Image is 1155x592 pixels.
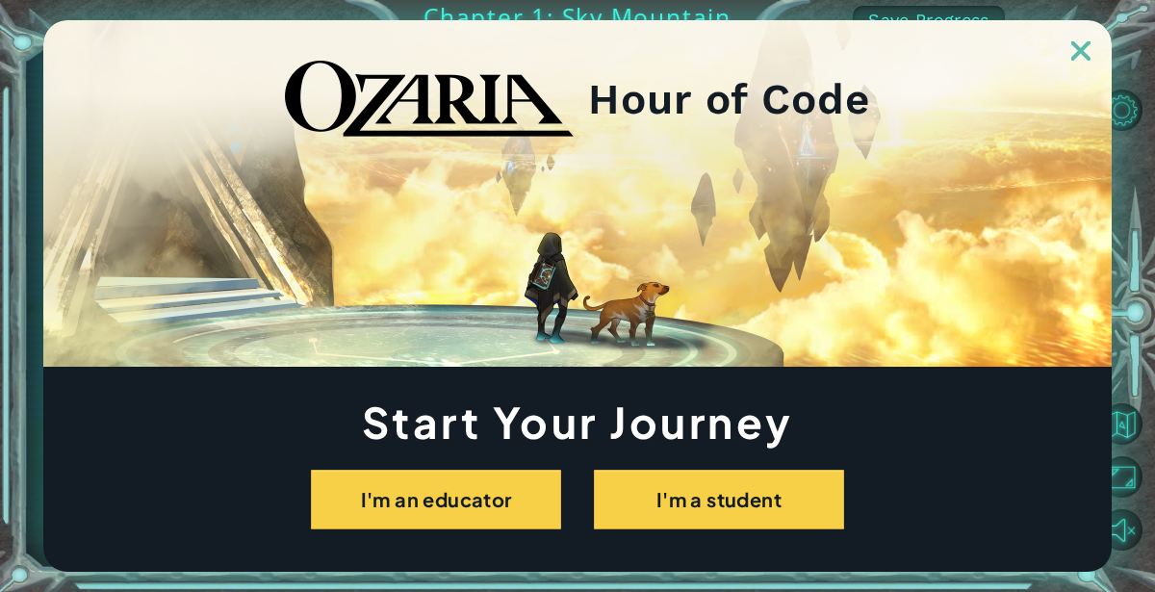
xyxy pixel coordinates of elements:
[594,470,844,529] button: I'm a student
[43,402,1112,441] h1: Start Your Journey
[588,81,870,117] h2: Hour of Code
[285,61,574,138] img: blackOzariaWordmark.png
[311,470,561,529] button: I'm an educator
[1071,41,1091,61] img: ExitButton_Dusk.png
